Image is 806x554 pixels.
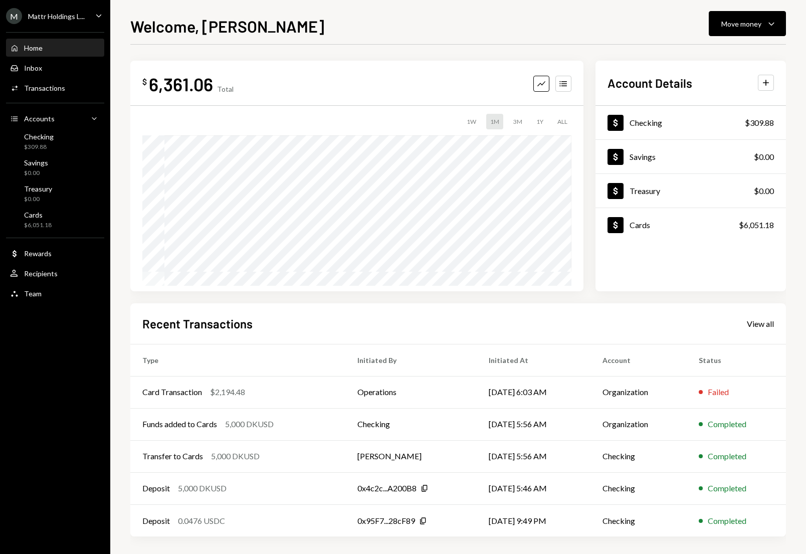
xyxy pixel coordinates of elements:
[24,44,43,52] div: Home
[24,64,42,72] div: Inbox
[747,318,774,329] a: View all
[708,450,746,462] div: Completed
[590,408,687,440] td: Organization
[24,249,52,258] div: Rewards
[608,75,692,91] h2: Account Details
[178,515,225,527] div: 0.0476 USDC
[6,59,104,77] a: Inbox
[142,515,170,527] div: Deposit
[130,344,345,376] th: Type
[28,12,85,21] div: Mattr Holdings L...
[345,408,477,440] td: Checking
[595,174,786,208] a: Treasury$0.00
[357,515,415,527] div: 0x95F7...28cF89
[590,376,687,408] td: Organization
[210,386,245,398] div: $2,194.48
[142,77,147,87] div: $
[24,84,65,92] div: Transactions
[708,515,746,527] div: Completed
[6,284,104,302] a: Team
[178,482,227,494] div: 5,000 DKUSD
[590,344,687,376] th: Account
[709,11,786,36] button: Move money
[477,344,590,376] th: Initiated At
[721,19,761,29] div: Move money
[24,221,52,230] div: $6,051.18
[142,482,170,494] div: Deposit
[345,440,477,472] td: [PERSON_NAME]
[24,169,48,177] div: $0.00
[477,376,590,408] td: [DATE] 6:03 AM
[142,315,253,332] h2: Recent Transactions
[630,118,662,127] div: Checking
[6,109,104,127] a: Accounts
[24,184,52,193] div: Treasury
[590,440,687,472] td: Checking
[6,39,104,57] a: Home
[345,344,477,376] th: Initiated By
[24,158,48,167] div: Savings
[687,344,786,376] th: Status
[130,16,324,36] h1: Welcome, [PERSON_NAME]
[708,418,746,430] div: Completed
[6,264,104,282] a: Recipients
[708,482,746,494] div: Completed
[595,140,786,173] a: Savings$0.00
[6,244,104,262] a: Rewards
[24,114,55,123] div: Accounts
[225,418,274,430] div: 5,000 DKUSD
[754,151,774,163] div: $0.00
[477,504,590,536] td: [DATE] 9:49 PM
[708,386,729,398] div: Failed
[6,79,104,97] a: Transactions
[595,208,786,242] a: Cards$6,051.18
[24,143,54,151] div: $309.88
[590,472,687,504] td: Checking
[477,472,590,504] td: [DATE] 5:46 AM
[477,440,590,472] td: [DATE] 5:56 AM
[747,319,774,329] div: View all
[142,418,217,430] div: Funds added to Cards
[357,482,417,494] div: 0x4c2c...A200B8
[24,195,52,204] div: $0.00
[345,376,477,408] td: Operations
[463,114,480,129] div: 1W
[553,114,571,129] div: ALL
[595,106,786,139] a: Checking$309.88
[532,114,547,129] div: 1Y
[630,152,656,161] div: Savings
[24,269,58,278] div: Recipients
[217,85,234,93] div: Total
[149,73,213,95] div: 6,361.06
[211,450,260,462] div: 5,000 DKUSD
[24,211,52,219] div: Cards
[142,386,202,398] div: Card Transaction
[754,185,774,197] div: $0.00
[739,219,774,231] div: $6,051.18
[6,208,104,232] a: Cards$6,051.18
[509,114,526,129] div: 3M
[6,129,104,153] a: Checking$309.88
[6,155,104,179] a: Savings$0.00
[477,408,590,440] td: [DATE] 5:56 AM
[745,117,774,129] div: $309.88
[6,8,22,24] div: M
[486,114,503,129] div: 1M
[590,504,687,536] td: Checking
[24,132,54,141] div: Checking
[24,289,42,298] div: Team
[142,450,203,462] div: Transfer to Cards
[6,181,104,206] a: Treasury$0.00
[630,186,660,196] div: Treasury
[630,220,650,230] div: Cards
